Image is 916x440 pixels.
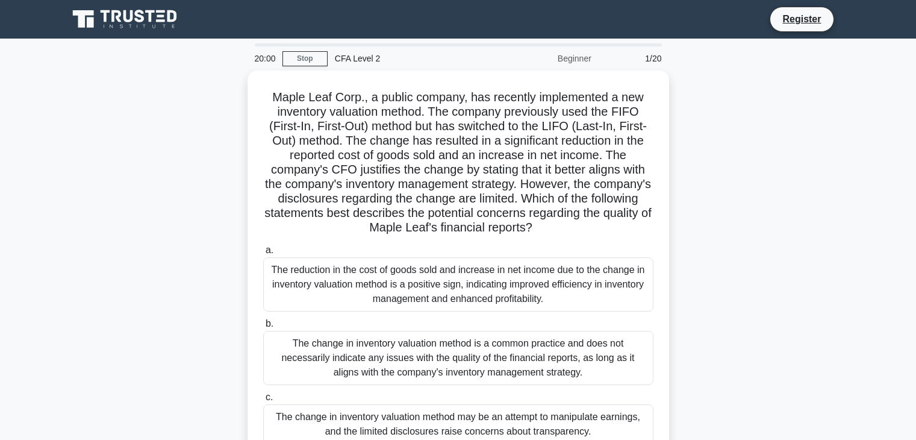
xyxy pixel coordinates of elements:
div: The change in inventory valuation method is a common practice and does not necessarily indicate a... [263,331,653,385]
div: CFA Level 2 [328,46,493,71]
a: Register [775,11,828,27]
a: Stop [282,51,328,66]
div: The reduction in the cost of goods sold and increase in net income due to the change in inventory... [263,257,653,312]
span: a. [266,245,273,255]
span: c. [266,392,273,402]
div: 1/20 [599,46,669,71]
h5: Maple Leaf Corp., a public company, has recently implemented a new inventory valuation method. Th... [262,90,655,236]
div: Beginner [493,46,599,71]
span: b. [266,318,273,328]
div: 20:00 [248,46,282,71]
